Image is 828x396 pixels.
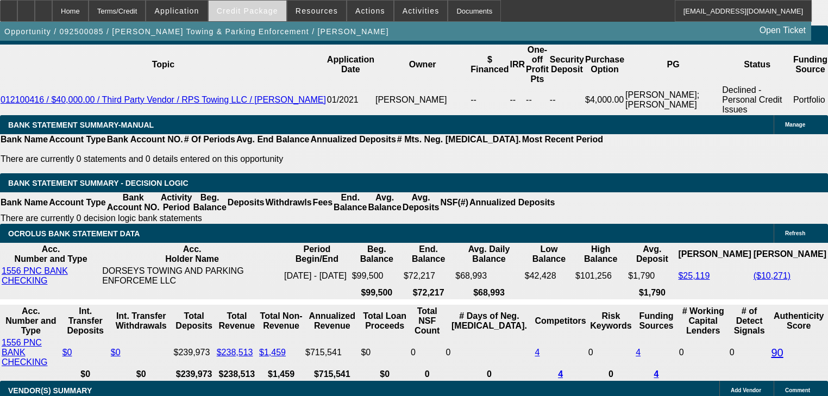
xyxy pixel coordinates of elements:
[284,266,350,286] td: [DATE] - [DATE]
[522,134,604,145] th: Most Recent Period
[771,347,783,359] a: 90
[352,244,402,265] th: Beg. Balance
[265,192,312,213] th: Withdrawls
[360,306,409,336] th: Total Loan Proceeds
[635,306,678,336] th: Funding Sources
[360,337,409,368] td: $0
[785,122,805,128] span: Manage
[173,306,215,336] th: Total Deposits
[184,134,236,145] th: # Of Periods
[352,287,402,298] th: $99,500
[534,306,586,336] th: Competitors
[154,7,199,15] span: Application
[678,244,751,265] th: [PERSON_NAME]
[287,1,346,21] button: Resources
[729,306,770,336] th: # of Detect Signals
[284,244,350,265] th: Period Begin/End
[403,287,454,298] th: $72,217
[227,192,265,213] th: Deposits
[217,348,253,357] a: $238,513
[216,306,258,336] th: Total Revenue
[106,192,160,213] th: Bank Account NO.
[588,337,634,368] td: 0
[173,337,215,368] td: $239,973
[625,45,722,85] th: PG
[1,244,101,265] th: Acc. Number and Type
[469,192,555,213] th: Annualized Deposits
[455,287,523,298] th: $68,993
[575,244,626,265] th: High Balance
[352,266,402,286] td: $99,500
[173,369,215,380] th: $239,973
[793,45,828,85] th: Funding Source
[4,27,389,36] span: Opportunity / 092500085 / [PERSON_NAME] Towing & Parking Enforcement / [PERSON_NAME]
[110,369,172,380] th: $0
[312,192,333,213] th: Fees
[102,244,283,265] th: Acc. Holder Name
[535,348,540,357] a: 4
[755,21,810,40] a: Open Ticket
[375,85,470,115] td: [PERSON_NAME]
[367,192,402,213] th: Avg. Balance
[402,192,440,213] th: Avg. Deposits
[216,369,258,380] th: $238,513
[327,45,375,85] th: Application Date
[217,7,278,15] span: Credit Package
[729,337,770,368] td: 0
[1,95,326,104] a: 012100416 / $40,000.00 / Third Party Vendor / RPS Towing LLC / [PERSON_NAME]
[679,348,684,357] span: 0
[525,45,549,85] th: One-off Profit Pts
[2,266,68,285] a: 1556 PNC BANK CHECKING
[8,179,189,187] span: Bank Statement Summary - Decision Logic
[793,85,828,115] td: Portfolio
[731,387,761,393] span: Add Vendor
[259,348,286,357] a: $1,459
[62,306,109,336] th: Int. Transfer Deposits
[628,266,676,286] td: $1,790
[625,85,722,115] td: [PERSON_NAME]; [PERSON_NAME]
[455,244,523,265] th: Avg. Daily Balance
[355,7,385,15] span: Actions
[753,244,827,265] th: [PERSON_NAME]
[310,134,396,145] th: Annualized Deposits
[259,369,304,380] th: $1,459
[236,134,310,145] th: Avg. End Balance
[209,1,286,21] button: Credit Package
[2,338,47,367] a: 1556 PNC BANK CHECKING
[585,85,625,115] td: $4,000.00
[455,266,523,286] td: $68,993
[106,134,184,145] th: Bank Account NO.
[333,192,367,213] th: End. Balance
[1,306,61,336] th: Acc. Number and Type
[394,1,448,21] button: Activities
[1,154,603,164] p: There are currently 0 statements and 0 details entered on this opportunity
[403,244,454,265] th: End. Balance
[62,348,72,357] a: $0
[785,230,805,236] span: Refresh
[160,192,193,213] th: Activity Period
[588,306,634,336] th: Risk Keywords
[628,244,676,265] th: Avg. Deposit
[585,45,625,85] th: Purchase Option
[410,337,444,368] td: 0
[470,85,509,115] td: --
[575,266,626,286] td: $101,256
[360,369,409,380] th: $0
[410,369,444,380] th: 0
[48,192,106,213] th: Account Type
[525,85,549,115] td: --
[785,387,810,393] span: Comment
[628,287,676,298] th: $1,790
[8,121,154,129] span: BANK STATEMENT SUMMARY-MANUAL
[327,85,375,115] td: 01/2021
[445,306,533,336] th: # Days of Neg. [MEDICAL_DATA].
[305,369,359,380] th: $715,541
[296,7,338,15] span: Resources
[445,369,533,380] th: 0
[510,85,526,115] td: --
[549,85,585,115] td: --
[549,45,585,85] th: Security Deposit
[440,192,469,213] th: NSF(#)
[259,306,304,336] th: Total Non-Revenue
[48,134,106,145] th: Account Type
